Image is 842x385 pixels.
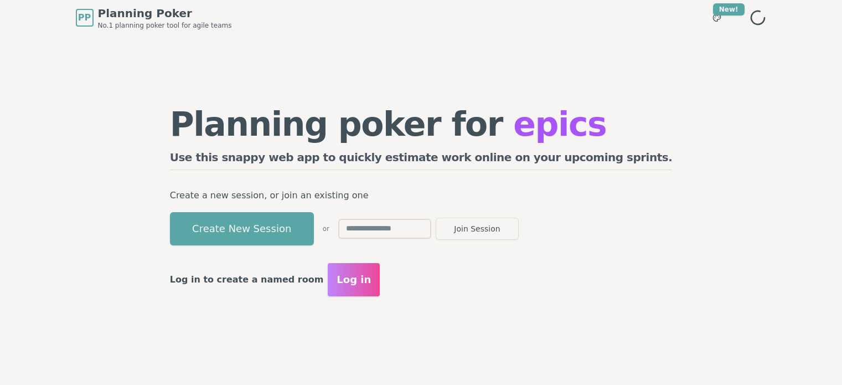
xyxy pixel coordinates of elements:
span: PP [78,11,91,24]
div: New! [713,3,745,16]
span: or [323,224,329,233]
span: Planning Poker [98,6,232,21]
button: Create New Session [170,212,314,245]
p: Log in to create a named room [170,272,324,288]
span: No.1 planning poker tool for agile teams [98,21,232,30]
button: New! [707,8,727,28]
button: Log in [328,263,380,296]
h2: Use this snappy web app to quickly estimate work online on your upcoming sprints. [170,150,673,170]
p: Create a new session, or join an existing one [170,188,673,203]
h1: Planning poker for [170,107,673,141]
span: epics [513,105,606,143]
a: PPPlanning PokerNo.1 planning poker tool for agile teams [76,6,232,30]
button: Join Session [436,218,519,240]
span: Log in [337,272,371,288]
